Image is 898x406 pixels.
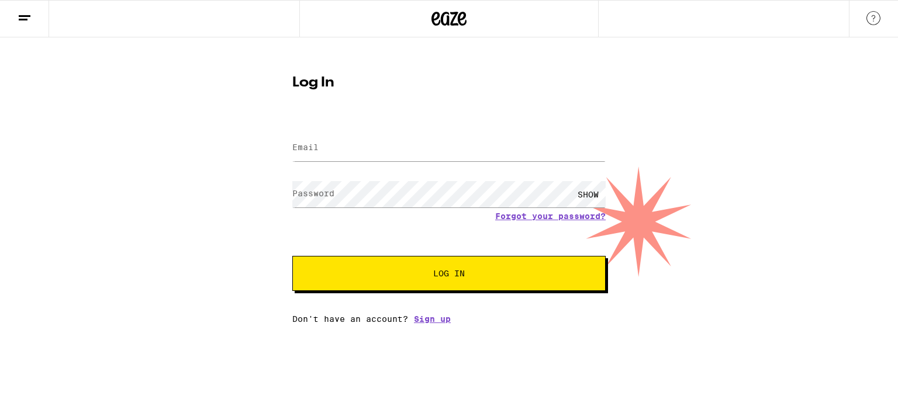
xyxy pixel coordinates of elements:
button: Log In [292,256,606,291]
a: Sign up [414,314,451,324]
label: Email [292,143,319,152]
h1: Log In [292,76,606,90]
div: SHOW [571,181,606,207]
div: Don't have an account? [292,314,606,324]
span: Log In [433,269,465,277]
label: Password [292,189,334,198]
a: Forgot your password? [495,211,606,221]
input: Email [292,135,606,161]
